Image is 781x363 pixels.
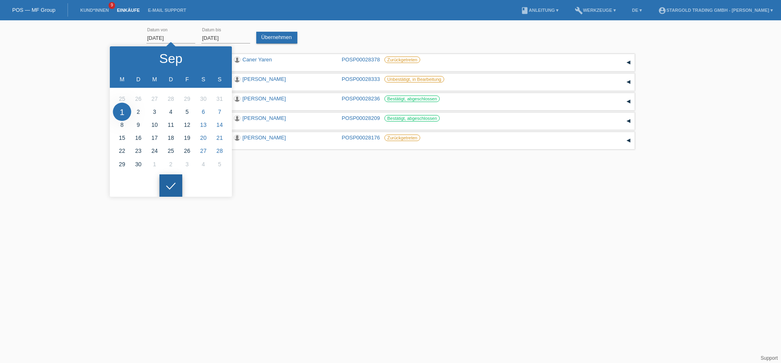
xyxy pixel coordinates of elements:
a: Übernehmen [256,32,297,43]
a: [PERSON_NAME] [242,115,286,121]
a: POSP00028236 [342,96,380,102]
a: [PERSON_NAME] [242,96,286,102]
div: auf-/zuklappen [622,135,635,147]
i: account_circle [658,7,666,15]
label: Zurückgetreten [384,57,420,63]
a: POSP00028333 [342,76,380,82]
label: Zurückgetreten [384,135,420,141]
a: [PERSON_NAME] [242,135,286,141]
a: POS — MF Group [12,7,55,13]
a: POSP00028209 [342,115,380,121]
label: Unbestätigt, in Bearbeitung [384,76,444,83]
label: Bestätigt, abgeschlossen [384,115,440,122]
a: Caner Yaren [242,57,272,63]
a: Support [761,355,778,361]
a: POSP00028176 [342,135,380,141]
div: Sep [159,52,183,65]
a: Einkäufe [113,8,144,13]
i: build [575,7,583,15]
a: E-Mail Support [144,8,190,13]
label: Bestätigt, abgeschlossen [384,96,440,102]
span: 9 [109,2,115,9]
div: auf-/zuklappen [622,96,635,108]
a: POSP00028378 [342,57,380,63]
i: book [521,7,529,15]
a: Kund*innen [76,8,113,13]
div: auf-/zuklappen [622,76,635,88]
a: DE ▾ [628,8,646,13]
div: auf-/zuklappen [622,57,635,69]
a: [PERSON_NAME] [242,76,286,82]
a: bookAnleitung ▾ [517,8,563,13]
a: buildWerkzeuge ▾ [571,8,620,13]
a: account_circleStargold Trading GmbH - [PERSON_NAME] ▾ [654,8,777,13]
div: auf-/zuklappen [622,115,635,127]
